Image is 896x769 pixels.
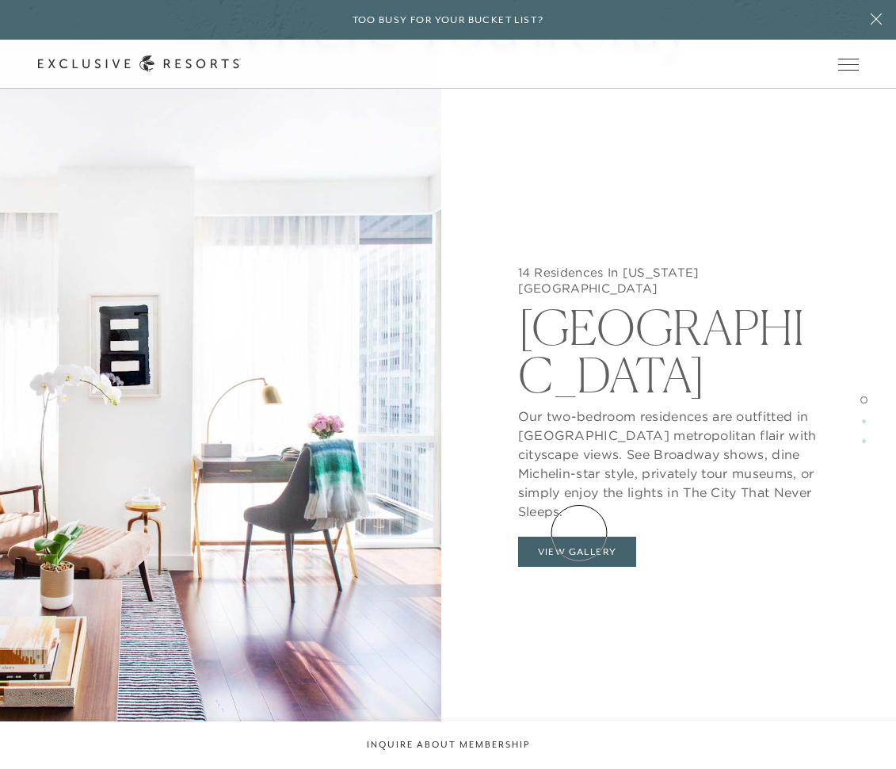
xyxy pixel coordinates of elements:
iframe: Qualified Messenger [880,753,896,769]
h2: [GEOGRAPHIC_DATA] [518,296,833,399]
p: Our two-bedroom residences are outfitted in [GEOGRAPHIC_DATA] metropolitan flair with cityscape v... [518,399,833,521]
button: View Gallery [518,537,637,567]
h6: Too busy for your bucket list? [353,13,544,28]
button: Open navigation [838,59,859,70]
h5: 14 Residences In [US_STATE][GEOGRAPHIC_DATA] [518,265,833,296]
